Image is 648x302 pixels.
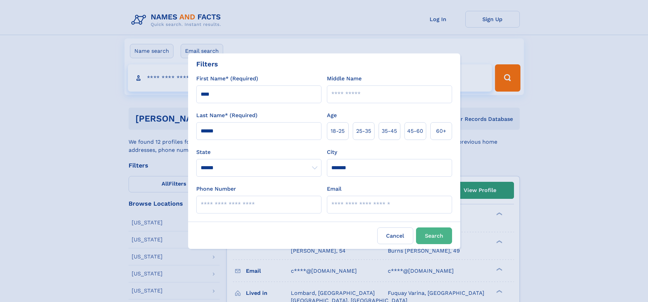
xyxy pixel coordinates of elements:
span: 60+ [436,127,446,135]
div: Filters [196,59,218,69]
span: 35‑45 [382,127,397,135]
label: City [327,148,337,156]
label: State [196,148,321,156]
span: 45‑60 [407,127,423,135]
label: Cancel [377,227,413,244]
label: Age [327,111,337,120]
span: 25‑35 [356,127,371,135]
button: Search [416,227,452,244]
label: Phone Number [196,185,236,193]
label: First Name* (Required) [196,75,258,83]
label: Middle Name [327,75,362,83]
label: Email [327,185,342,193]
span: 18‑25 [331,127,345,135]
label: Last Name* (Required) [196,111,257,120]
